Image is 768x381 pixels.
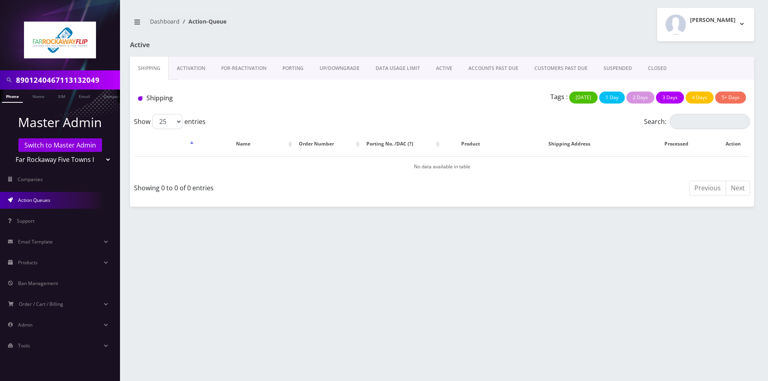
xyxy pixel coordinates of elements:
[442,132,499,156] th: Product
[54,90,69,102] a: SIM
[526,57,596,80] a: CUSTOMERS PAST DUE
[428,57,460,80] a: ACTIVE
[640,132,716,156] th: Processed: activate to sort column ascending
[715,92,746,104] button: 5+ Days
[24,22,96,58] img: Far Rockaway Five Towns Flip
[135,156,749,177] td: No data available in table
[18,238,53,245] span: Email Template
[596,57,640,80] a: SUSPENDED
[640,57,675,80] a: CLOSED
[2,90,23,103] a: Phone
[28,90,48,102] a: Name
[274,57,312,80] a: PORTING
[295,132,362,156] th: Order Number: activate to sort column ascending
[17,217,34,224] span: Support
[644,114,750,129] label: Search:
[599,92,625,104] button: 1 Day
[16,72,118,88] input: Search in Company
[130,57,169,80] a: Shipping
[75,90,94,102] a: Email
[670,114,750,129] input: Search:
[690,17,736,24] h2: [PERSON_NAME]
[18,176,43,183] span: Companies
[138,94,333,102] h1: Shipping
[135,132,196,156] th: : activate to sort column descending
[686,92,714,104] button: 4 Days
[569,92,598,104] button: [DATE]
[152,114,182,129] select: Showentries
[196,132,294,156] th: Name: activate to sort column ascending
[134,114,206,129] label: Show entries
[18,321,32,328] span: Admin
[368,57,428,80] a: DATA USAGE LIMIT
[150,18,180,25] a: Dashboard
[657,8,754,41] button: [PERSON_NAME]
[138,96,142,101] img: Shipping
[18,197,50,203] span: Action Queues
[500,132,640,156] th: Shipping Address
[18,280,58,287] span: Ban Management
[18,342,30,349] span: Tools
[213,57,274,80] a: FOR-REActivation
[19,301,63,307] span: Order / Cart / Billing
[626,92,654,104] button: 2 Days
[18,138,102,152] a: Switch to Master Admin
[169,57,213,80] a: Activation
[550,92,568,102] p: Tags :
[717,132,749,156] th: Action
[130,41,330,49] h1: Active
[656,92,684,104] button: 3 Days
[312,57,368,80] a: UP/DOWNGRADE
[689,181,726,195] a: Previous
[100,90,126,102] a: Company
[130,13,436,36] nav: breadcrumb
[460,57,526,80] a: ACCOUNTS PAST DUE
[134,180,436,193] div: Showing 0 to 0 of 0 entries
[726,181,750,195] a: Next
[18,259,38,266] span: Products
[180,17,226,26] li: Action-Queue
[362,132,442,156] th: Porting No. /DAC (?): activate to sort column ascending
